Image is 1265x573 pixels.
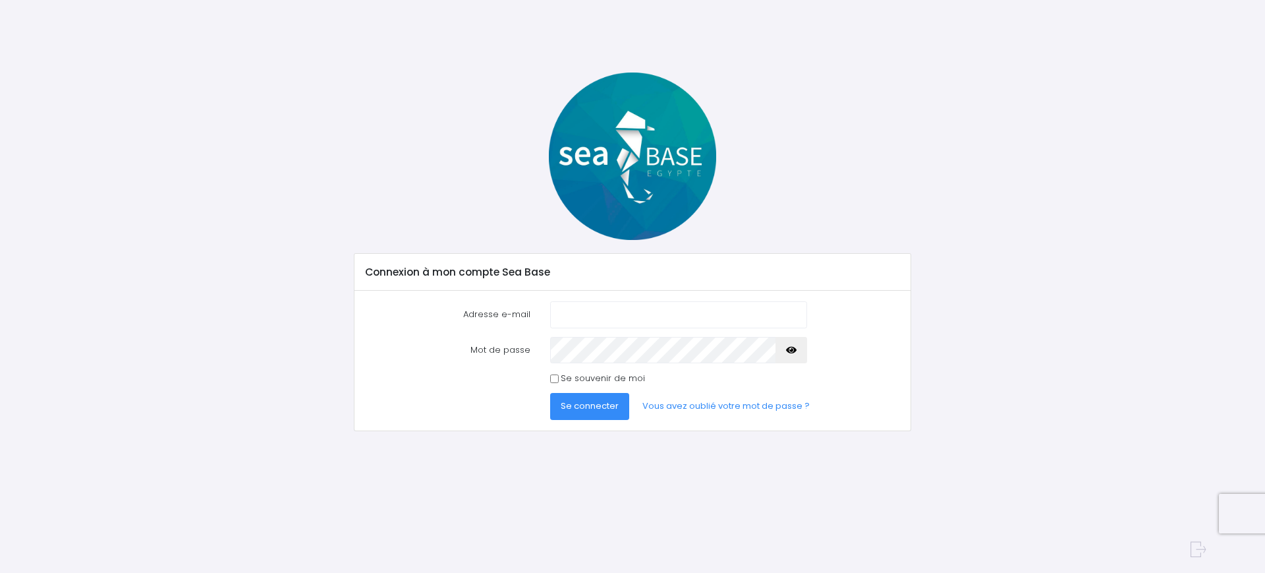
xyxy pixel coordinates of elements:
div: Connexion à mon compte Sea Base [354,254,910,291]
label: Adresse e-mail [356,301,540,328]
span: Se connecter [561,400,619,412]
a: Vous avez oublié votre mot de passe ? [632,393,820,419]
button: Se connecter [550,393,629,419]
label: Se souvenir de moi [561,372,645,385]
label: Mot de passe [356,337,540,363]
